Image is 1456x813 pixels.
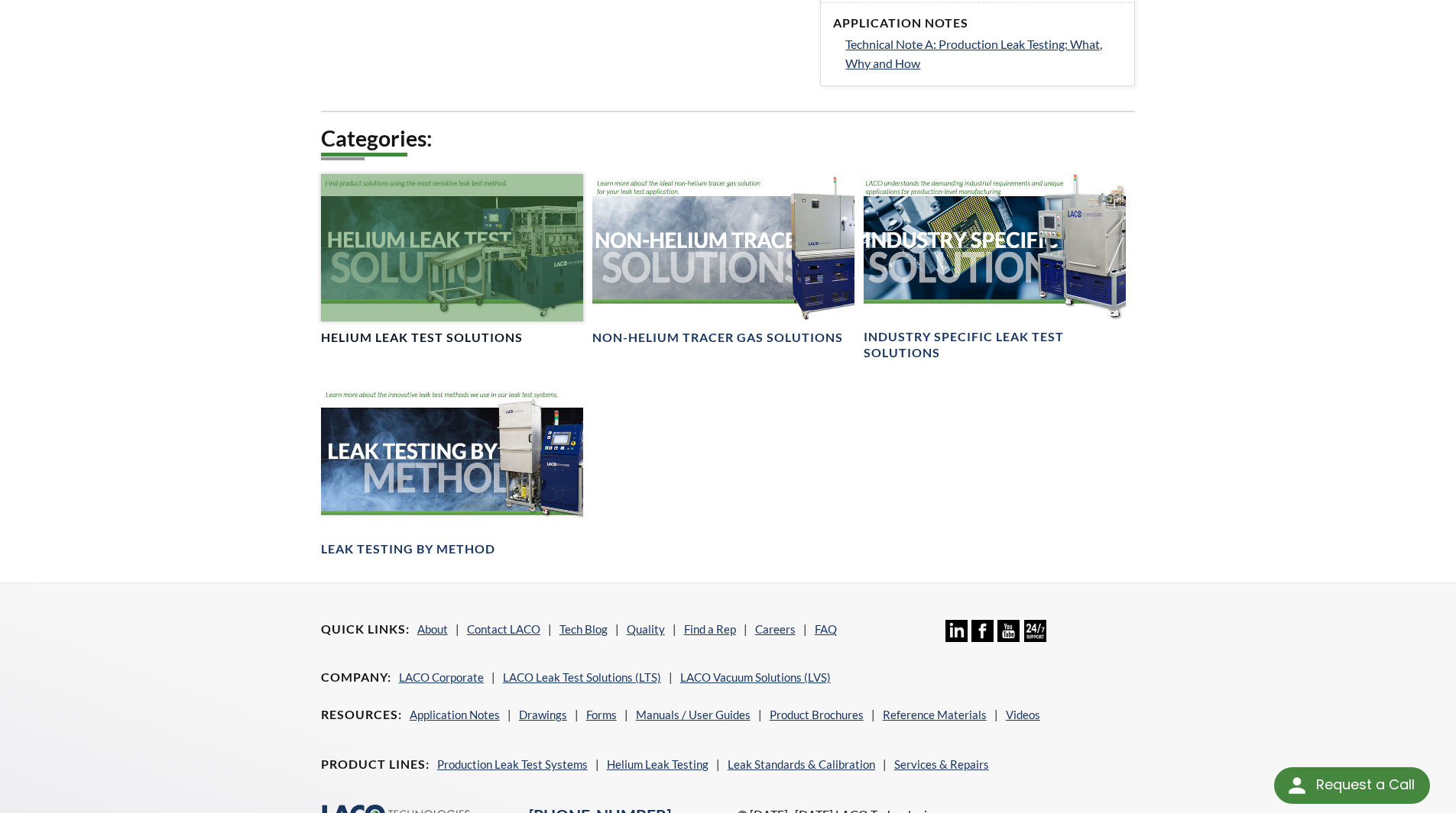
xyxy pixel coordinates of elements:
a: Leak Testing by MethodLeak Testing by Method [321,386,583,557]
h4: Industry Specific Leak Test Solutions [864,329,1126,361]
a: Technical Note A: Production Leak Testing: What, Why and How [845,34,1122,73]
h4: Non-Helium Tracer Gas Solutions [592,330,843,346]
a: Reference Materials [883,708,987,721]
a: Industry Specific Solutions headerIndustry Specific Leak Test Solutions [864,174,1126,361]
a: Production Leak Test Systems [437,757,588,771]
a: Manuals / User Guides [636,708,751,721]
a: Forms [586,708,617,721]
h4: Resources [321,707,402,723]
a: Helium Leak Testing Solutions headerHelium Leak Test Solutions [321,174,583,346]
a: LACO Corporate [399,670,484,684]
a: Product Brochures [770,708,864,721]
a: LACO Vacuum Solutions (LVS) [680,670,831,684]
img: 24/7 Support Icon [1024,620,1046,642]
a: LACO Leak Test Solutions (LTS) [503,670,661,684]
h4: Helium Leak Test Solutions [321,330,523,346]
div: Request a Call [1274,767,1430,804]
a: Services & Repairs [894,757,989,771]
h4: Product Lines [321,757,430,773]
a: 24/7 Support [1024,631,1046,644]
a: Contact LACO [467,622,540,636]
a: Leak Standards & Calibration [728,757,875,771]
img: round button [1285,773,1309,798]
a: Find a Rep [684,622,736,636]
a: Careers [755,622,796,636]
h4: Company [321,669,391,686]
a: Non-Helium Trace Solutions headerNon-Helium Tracer Gas Solutions [592,174,854,346]
div: Request a Call [1316,767,1415,802]
a: Quality [627,622,665,636]
h2: Categories: [321,124,1136,153]
a: Helium Leak Testing [607,757,709,771]
a: Videos [1006,708,1040,721]
a: Drawings [519,708,567,721]
h4: Quick Links [321,621,410,637]
h4: Application Notes [833,15,1122,31]
a: Application Notes [410,708,500,721]
span: Technical Note A: Production Leak Testing: What, Why and How [845,37,1102,71]
a: FAQ [815,622,837,636]
a: About [417,622,448,636]
a: Tech Blog [559,622,608,636]
h4: Leak Testing by Method [321,541,495,557]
